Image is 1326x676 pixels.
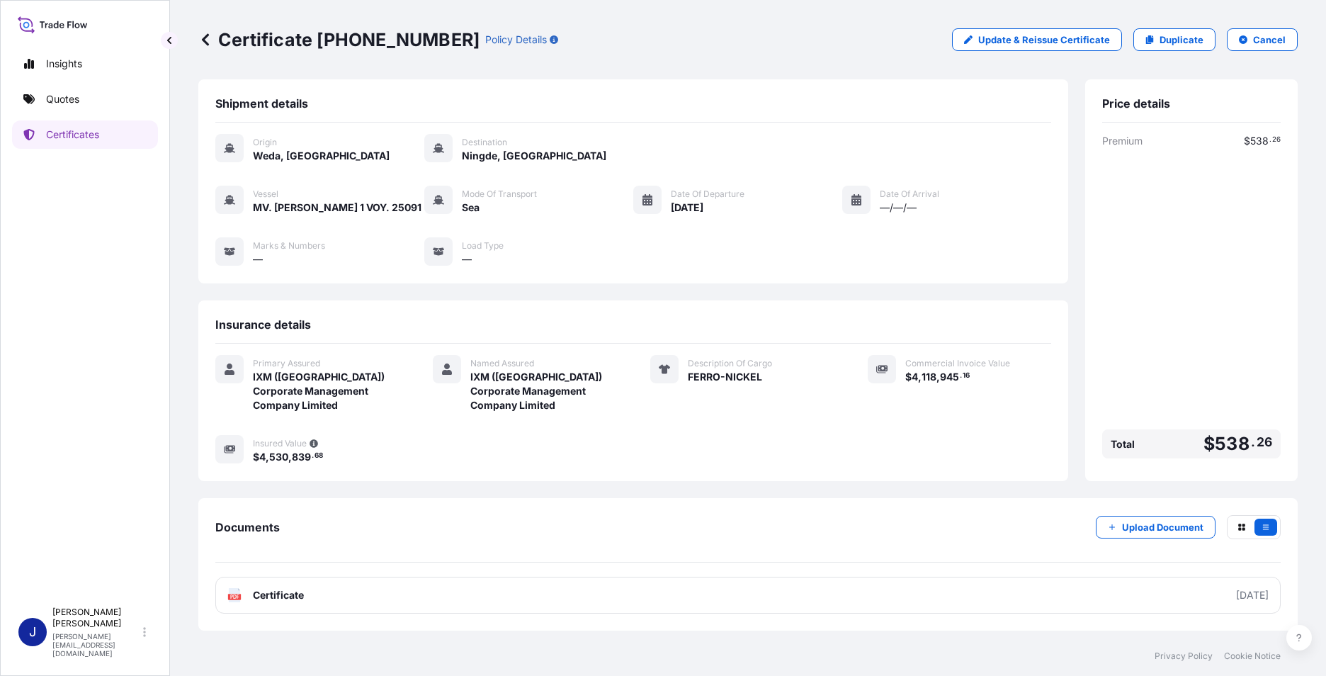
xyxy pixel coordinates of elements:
[922,372,936,382] span: 118
[1227,28,1298,51] button: Cancel
[288,452,292,462] span: ,
[253,240,325,252] span: Marks & Numbers
[470,358,534,369] span: Named Assured
[253,149,390,163] span: Weda, [GEOGRAPHIC_DATA]
[1215,435,1249,453] span: 538
[671,188,744,200] span: Date of Departure
[880,201,917,215] span: —/—/—
[253,201,421,215] span: MV. [PERSON_NAME] 1 VOY. 25091
[485,33,547,47] p: Policy Details
[978,33,1110,47] p: Update & Reissue Certificate
[12,50,158,78] a: Insights
[688,370,762,384] span: FERRO-NICKEL
[462,201,480,215] span: Sea
[880,188,939,200] span: Date of Arrival
[314,454,323,458] span: 68
[215,317,311,332] span: Insurance details
[253,588,304,602] span: Certificate
[1111,437,1135,451] span: Total
[905,358,1010,369] span: Commercial Invoice Value
[918,372,922,382] span: ,
[1244,136,1250,146] span: $
[912,372,918,382] span: 4
[253,452,259,462] span: $
[1122,520,1203,534] p: Upload Document
[1253,33,1286,47] p: Cancel
[462,252,472,266] span: —
[1250,136,1269,146] span: 538
[253,188,278,200] span: Vessel
[1272,137,1281,142] span: 26
[940,372,959,382] span: 945
[266,452,269,462] span: ,
[46,92,79,106] p: Quotes
[46,57,82,71] p: Insights
[905,372,912,382] span: $
[1155,650,1213,662] a: Privacy Policy
[1160,33,1203,47] p: Duplicate
[253,358,320,369] span: Primary Assured
[253,252,263,266] span: —
[29,625,36,639] span: J
[269,452,288,462] span: 530
[1251,438,1255,446] span: .
[1236,588,1269,602] div: [DATE]
[52,607,140,629] p: [PERSON_NAME] [PERSON_NAME]
[292,452,311,462] span: 839
[230,595,239,599] text: PDF
[52,632,140,658] p: [PERSON_NAME][EMAIL_ADDRESS][DOMAIN_NAME]
[253,438,307,449] span: Insured Value
[462,188,537,200] span: Mode of Transport
[960,373,962,378] span: .
[1096,516,1215,539] button: Upload Document
[1269,137,1271,142] span: .
[12,85,158,113] a: Quotes
[462,137,507,148] span: Destination
[1102,96,1170,111] span: Price details
[462,240,504,252] span: Load Type
[1224,650,1281,662] a: Cookie Notice
[688,358,772,369] span: Description Of Cargo
[952,28,1122,51] a: Update & Reissue Certificate
[1257,438,1272,446] span: 26
[1133,28,1215,51] a: Duplicate
[671,201,703,215] span: [DATE]
[12,120,158,149] a: Certificates
[259,452,266,462] span: 4
[215,96,308,111] span: Shipment details
[1102,134,1143,148] span: Premium
[936,372,940,382] span: ,
[253,370,399,412] span: IXM ([GEOGRAPHIC_DATA]) Corporate Management Company Limited
[470,370,616,412] span: IXM ([GEOGRAPHIC_DATA]) Corporate Management Company Limited
[198,28,480,51] p: Certificate [PHONE_NUMBER]
[462,149,606,163] span: Ningde, [GEOGRAPHIC_DATA]
[215,520,280,534] span: Documents
[215,577,1281,614] a: PDFCertificate[DATE]
[963,373,970,378] span: 16
[1203,435,1215,453] span: $
[312,454,314,458] span: .
[253,137,277,148] span: Origin
[46,128,99,142] p: Certificates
